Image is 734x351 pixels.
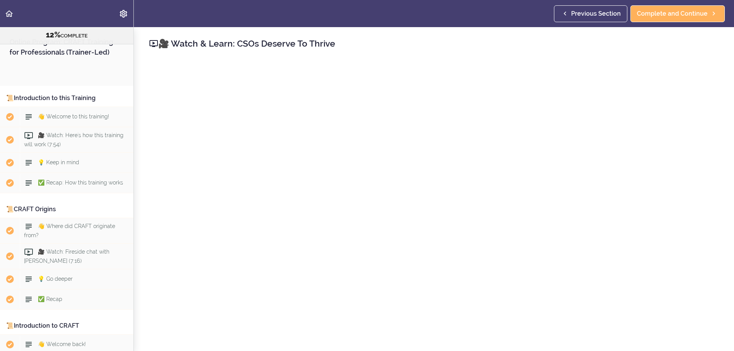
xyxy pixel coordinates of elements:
[554,5,627,22] a: Previous Section
[24,249,109,264] span: 🎥 Watch: Fireside chat with [PERSON_NAME] (7:16)
[149,37,719,50] h2: 🎥 Watch & Learn: CSOs Deserve To Thrive
[38,296,62,302] span: ✅ Recap
[571,9,621,18] span: Previous Section
[38,180,123,186] span: ✅ Recap: How this training works
[630,5,725,22] a: Complete and Continue
[24,132,123,147] span: 🎥 Watch: Here's how this training will work (7:54)
[119,9,128,18] svg: Settings Menu
[38,113,109,120] span: 👋 Welcome to this training!
[38,159,79,165] span: 💡 Keep in mind
[24,223,115,238] span: 👋 Where did CRAFT originate from?
[5,9,14,18] svg: Back to course curriculum
[38,341,86,347] span: 👋 Welcome back!
[38,276,73,282] span: 💡 Go deeper
[10,30,124,40] div: COMPLETE
[46,30,60,39] span: 12%
[637,9,708,18] span: Complete and Continue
